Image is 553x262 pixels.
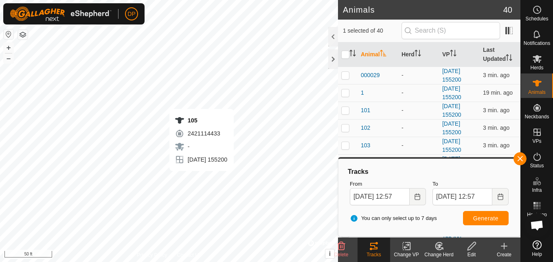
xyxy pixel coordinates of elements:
a: Privacy Policy [137,251,167,259]
div: Create [488,251,520,258]
div: 105 [175,115,227,125]
button: i [325,249,334,258]
span: Heatmap [527,212,547,217]
a: [DATE] 155200 [442,103,461,118]
div: Open chat [525,213,549,238]
span: Sep 16, 2025, 12:53 PM [483,72,509,78]
p-sorticon: Activate to sort [349,51,356,58]
span: Neckbands [524,114,549,119]
div: - [175,142,227,151]
img: Gallagher Logo [10,7,112,21]
span: i [329,250,331,257]
span: 103 [361,141,370,150]
p-sorticon: Activate to sort [450,51,456,58]
span: DP [127,10,135,18]
span: Sep 16, 2025, 12:53 PM [483,124,509,131]
p-sorticon: Activate to sort [415,51,421,58]
th: Herd [398,42,439,67]
span: 40 [503,4,512,16]
span: Notifications [524,41,550,46]
a: [DATE] 155200 [442,120,461,135]
button: Map Layers [18,30,28,40]
a: [DATE] 155200 [442,138,461,153]
span: VPs [532,139,541,144]
div: Tracks [347,167,512,177]
span: 101 [361,106,370,115]
div: 2421114433 [175,129,227,138]
div: Change Herd [423,251,455,258]
span: Status [530,163,544,168]
div: Tracks [358,251,390,258]
button: Reset Map [4,29,13,39]
a: Contact Us [177,251,201,259]
div: - [402,71,436,80]
div: Change VP [390,251,423,258]
span: 102 [361,124,370,132]
p-sorticon: Activate to sort [380,51,386,58]
span: 000029 [361,71,380,80]
div: - [402,106,436,115]
a: [DATE] 155200 [442,155,461,171]
button: Generate [463,211,509,225]
input: Search (S) [402,22,500,39]
span: Help [532,252,542,257]
div: - [402,89,436,97]
label: To [432,180,509,188]
button: Choose Date [492,188,509,205]
th: Animal [358,42,398,67]
div: Edit [455,251,488,258]
span: Sep 16, 2025, 12:53 PM [483,142,509,149]
button: + [4,43,13,53]
span: Sep 16, 2025, 12:38 PM [483,89,513,96]
div: - [402,124,436,132]
span: Infra [532,188,542,193]
span: Schedules [525,16,548,21]
h2: Animals [343,5,503,15]
span: You can only select up to 7 days [350,214,437,222]
span: 1 [361,89,364,97]
span: Delete [334,252,349,258]
a: [DATE] 155200 [442,85,461,100]
p-sorticon: Activate to sort [506,56,512,62]
span: Animals [528,90,546,95]
span: Sep 16, 2025, 12:53 PM [483,107,509,113]
a: [DATE] 155200 [442,68,461,83]
button: Choose Date [410,188,426,205]
span: Herds [530,65,543,70]
span: Generate [473,215,498,222]
th: Last Updated [480,42,520,67]
label: From [350,180,426,188]
span: 1 selected of 40 [343,27,402,35]
div: [DATE] 155200 [175,155,227,164]
a: Help [521,237,553,260]
button: – [4,53,13,63]
div: - [402,141,436,150]
th: VP [439,42,480,67]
